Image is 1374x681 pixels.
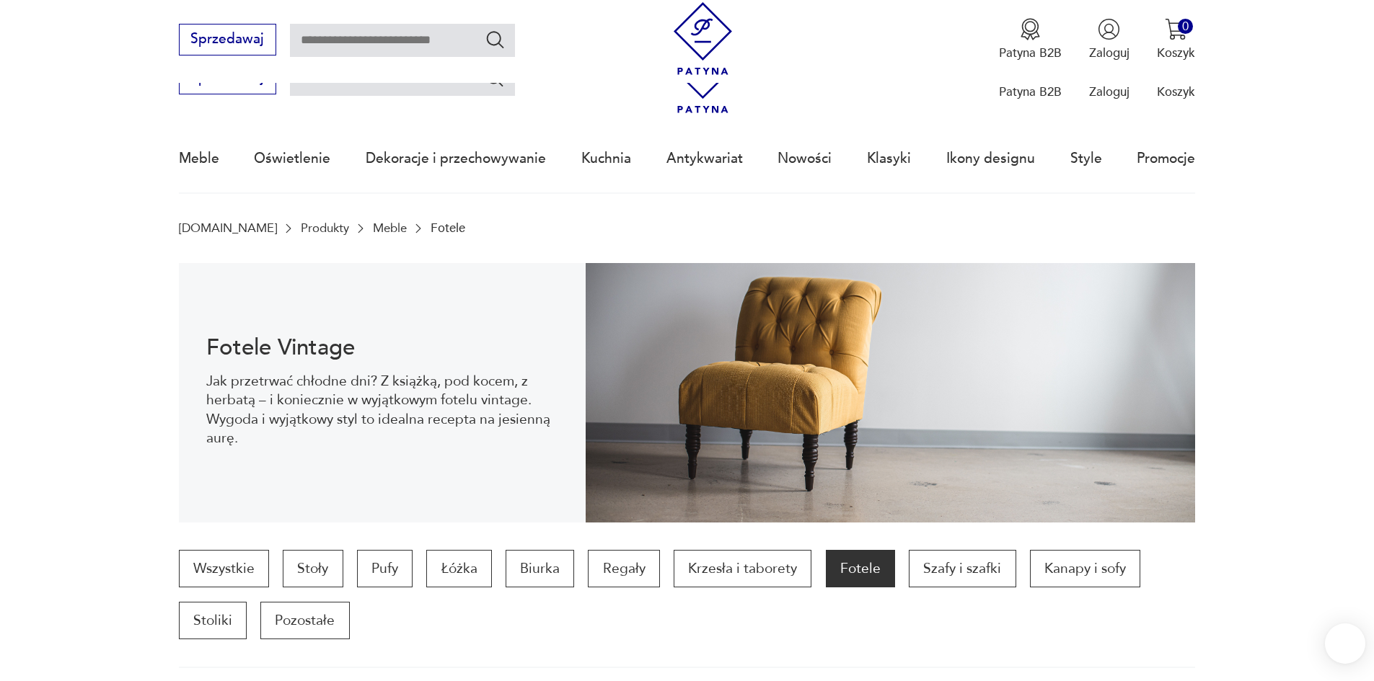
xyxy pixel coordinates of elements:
a: Meble [179,125,219,192]
button: 0Koszyk [1157,18,1195,61]
button: Szukaj [485,68,506,89]
a: Pozostałe [260,602,349,639]
a: Szafy i szafki [909,550,1016,587]
img: Ikona medalu [1019,18,1041,40]
p: Patyna B2B [999,84,1062,100]
a: Klasyki [867,125,911,192]
a: Stoliki [179,602,247,639]
a: Ikona medaluPatyna B2B [999,18,1062,61]
img: 9275102764de9360b0b1aa4293741aa9.jpg [586,263,1196,522]
a: Oświetlenie [254,125,330,192]
a: Kanapy i sofy [1030,550,1140,587]
img: Patyna - sklep z meblami i dekoracjami vintage [666,2,739,75]
p: Zaloguj [1089,84,1129,100]
button: Patyna B2B [999,18,1062,61]
a: Style [1070,125,1102,192]
a: Biurka [506,550,574,587]
a: Nowości [778,125,832,192]
a: Promocje [1137,125,1195,192]
div: 0 [1178,19,1193,34]
a: Wszystkie [179,550,269,587]
a: Antykwariat [666,125,743,192]
a: Dekoracje i przechowywanie [366,125,546,192]
a: Sprzedawaj [179,35,276,46]
p: Koszyk [1157,45,1195,61]
a: Stoły [283,550,343,587]
a: Krzesła i taborety [674,550,811,587]
a: Regały [588,550,659,587]
iframe: Smartsupp widget button [1325,623,1365,664]
a: Pufy [357,550,413,587]
a: Sprzedawaj [179,74,276,85]
a: Ikony designu [946,125,1035,192]
a: Fotele [826,550,895,587]
a: Łóżka [426,550,491,587]
img: Ikona koszyka [1165,18,1187,40]
button: Sprzedawaj [179,24,276,55]
a: Produkty [301,221,349,235]
h1: Fotele Vintage [206,337,558,358]
a: [DOMAIN_NAME] [179,221,277,235]
p: Fotele [431,221,465,235]
p: Patyna B2B [999,45,1062,61]
p: Jak przetrwać chłodne dni? Z książką, pod kocem, z herbatą – i koniecznie w wyjątkowym fotelu vin... [206,372,558,448]
p: Zaloguj [1089,45,1129,61]
img: Ikonka użytkownika [1098,18,1120,40]
button: Szukaj [485,29,506,50]
button: Zaloguj [1089,18,1129,61]
a: Kuchnia [581,125,631,192]
p: Koszyk [1157,84,1195,100]
a: Meble [373,221,407,235]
